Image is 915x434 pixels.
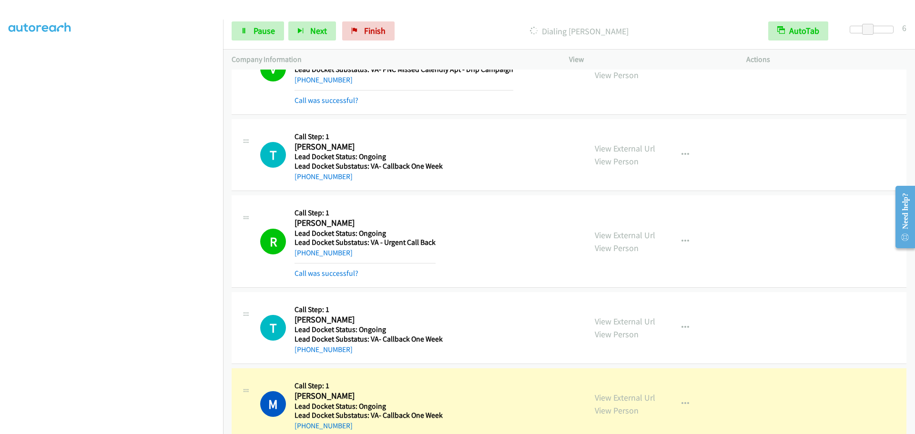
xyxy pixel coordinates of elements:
[295,132,443,141] h5: Call Step: 1
[295,218,436,229] h2: [PERSON_NAME]
[595,329,639,340] a: View Person
[288,21,336,40] button: Next
[295,96,358,105] a: Call was successful?
[295,421,353,430] a: [PHONE_NUMBER]
[310,25,327,36] span: Next
[295,208,436,218] h5: Call Step: 1
[295,65,513,74] h5: Lead Docket Substatus: VA- PNC Missed Calendly Apt - Drip Campaign
[254,25,275,36] span: Pause
[595,392,655,403] a: View External Url
[595,242,639,253] a: View Person
[232,54,552,65] p: Company Information
[746,54,906,65] p: Actions
[295,345,353,354] a: [PHONE_NUMBER]
[295,334,443,344] h5: Lead Docket Substatus: VA- Callback One Week
[232,21,284,40] a: Pause
[595,143,655,154] a: View External Url
[295,381,443,391] h5: Call Step: 1
[595,230,655,241] a: View External Url
[595,156,639,167] a: View Person
[260,229,286,254] h1: R
[295,172,353,181] a: [PHONE_NUMBER]
[595,70,639,81] a: View Person
[295,305,443,314] h5: Call Step: 1
[295,402,443,411] h5: Lead Docket Status: Ongoing
[295,411,443,420] h5: Lead Docket Substatus: VA- Callback One Week
[295,325,443,334] h5: Lead Docket Status: Ongoing
[295,75,353,84] a: [PHONE_NUMBER]
[295,391,443,402] h2: [PERSON_NAME]
[295,141,443,152] h2: [PERSON_NAME]
[768,21,828,40] button: AutoTab
[295,161,443,171] h5: Lead Docket Substatus: VA- Callback One Week
[260,315,286,341] div: The call is yet to be attempted
[260,391,286,417] h1: M
[407,25,751,38] p: Dialing [PERSON_NAME]
[364,25,386,36] span: Finish
[295,248,353,257] a: [PHONE_NUMBER]
[260,315,286,341] h1: T
[902,21,906,34] div: 6
[295,314,443,325] h2: [PERSON_NAME]
[342,21,395,40] a: Finish
[595,405,639,416] a: View Person
[569,54,729,65] p: View
[887,179,915,255] iframe: Resource Center
[295,229,436,238] h5: Lead Docket Status: Ongoing
[260,142,286,168] h1: T
[295,152,443,161] h5: Lead Docket Status: Ongoing
[595,316,655,327] a: View External Url
[295,238,436,247] h5: Lead Docket Substatus: VA - Urgent Call Back
[295,269,358,278] a: Call was successful?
